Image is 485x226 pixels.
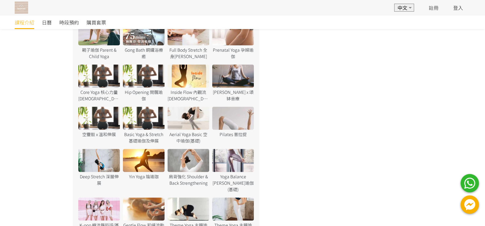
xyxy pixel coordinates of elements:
[15,2,28,14] img: T57dtJh47iSJKDtQ57dN6xVUMYY2M0XQuGF02OI4.png
[168,173,209,186] div: 肩背強化 Shoulder & Back Strengthening
[212,47,254,60] div: Prenatal Yoga 孕婦瑜伽
[87,16,106,29] a: 購買套票
[429,4,439,11] a: 註冊
[123,173,165,180] div: Yin Yoga 陰瑜珈
[42,16,52,29] a: 日曆
[78,131,120,138] div: 空靈鼓 x 溫和伸展
[123,47,165,60] div: Gong Bath 銅鑼浴療癒
[15,19,34,26] span: 課程介紹
[59,19,79,26] span: 時段預約
[78,89,120,102] div: Core Yoga 核心力量[DEMOGRAPHIC_DATA]
[168,47,209,60] div: Full Body Stretch 全身[PERSON_NAME]
[87,19,106,26] span: 購買套票
[59,16,79,29] a: 時段預約
[123,131,165,144] div: Basic Yoga & Stretch 基礎瑜伽及伸展
[15,16,34,29] a: 課程介紹
[78,173,120,186] div: Deep Stretch 深層伸展
[78,47,120,60] div: 親子瑜伽 Parent & Child Yoga
[168,89,209,102] div: Inside Flow 內觀流[DEMOGRAPHIC_DATA]
[453,4,463,11] a: 登入
[212,131,254,138] div: Pilates 普拉提
[42,19,52,26] span: 日曆
[168,131,209,144] div: Aerial Yoga Basic 空中瑜伽(基礎)
[123,89,165,102] div: Hip Opening 開髖瑜伽
[212,173,254,193] div: Yoga Balance [PERSON_NAME]瑜伽(基礎)
[212,89,254,102] div: [PERSON_NAME] x 頌缽音療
